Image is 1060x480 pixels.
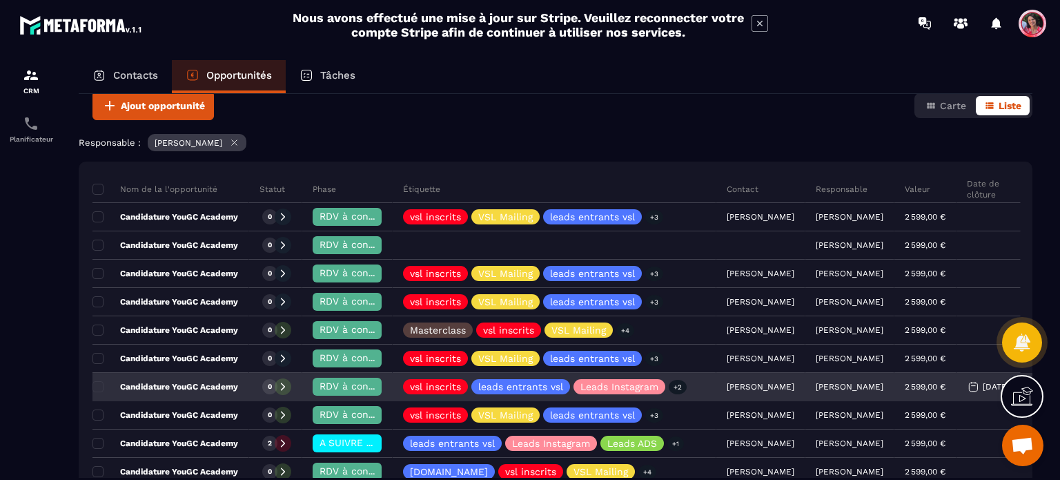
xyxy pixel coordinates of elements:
[905,297,945,307] p: 2 599,00 €
[638,465,656,479] p: +4
[550,297,635,307] p: leads entrants vsl
[505,467,556,477] p: vsl inscrits
[3,87,59,95] p: CRM
[940,100,966,111] span: Carte
[816,184,867,195] p: Responsable
[483,325,534,335] p: vsl inscrits
[816,410,883,420] p: [PERSON_NAME]
[905,325,945,335] p: 2 599,00 €
[92,381,238,392] p: Candidature YouGC Academy
[320,296,409,307] span: RDV à confimer ❓
[268,212,272,222] p: 0
[478,212,533,222] p: VSL Mailing
[3,135,59,143] p: Planificateur
[478,410,533,420] p: VSL Mailing
[645,408,663,423] p: +3
[268,325,272,335] p: 0
[92,240,238,251] p: Candidature YouGC Academy
[410,297,461,307] p: vsl inscrits
[478,354,533,363] p: VSL Mailing
[268,382,272,392] p: 0
[976,96,1030,115] button: Liste
[313,184,336,195] p: Phase
[268,354,272,363] p: 0
[580,382,658,392] p: Leads Instagram
[816,297,883,307] p: [PERSON_NAME]
[268,269,272,278] p: 0
[905,467,945,477] p: 2 599,00 €
[645,295,663,309] p: +3
[92,410,238,421] p: Candidature YouGC Academy
[92,353,238,364] p: Candidature YouGC Academy
[967,178,1010,200] p: Date de clôture
[816,212,883,222] p: [PERSON_NAME]
[816,325,883,335] p: [PERSON_NAME]
[512,439,590,448] p: Leads Instagram
[816,354,883,363] p: [PERSON_NAME]
[268,297,272,307] p: 0
[268,240,272,250] p: 0
[259,184,285,195] p: Statut
[403,184,440,195] p: Étiquette
[92,325,238,336] p: Candidature YouGC Academy
[983,382,1010,392] p: [DATE]
[816,439,883,448] p: [PERSON_NAME]
[410,325,466,335] p: Masterclass
[3,105,59,153] a: schedulerschedulerPlanificateur
[550,410,635,420] p: leads entrants vsl
[905,184,930,195] p: Valeur
[79,137,141,148] p: Responsable :
[320,409,409,420] span: RDV à confimer ❓
[667,436,684,451] p: +1
[905,212,945,222] p: 2 599,00 €
[905,410,945,420] p: 2 599,00 €
[550,269,635,278] p: leads entrants vsl
[206,69,272,81] p: Opportunités
[113,69,158,81] p: Contacts
[92,296,238,307] p: Candidature YouGC Academy
[816,240,883,250] p: [PERSON_NAME]
[917,96,974,115] button: Carte
[23,67,39,84] img: formation
[268,439,272,448] p: 2
[905,240,945,250] p: 2 599,00 €
[645,210,663,224] p: +3
[727,184,758,195] p: Contact
[92,466,238,477] p: Candidature YouGC Academy
[23,115,39,132] img: scheduler
[478,297,533,307] p: VSL Mailing
[92,268,238,279] p: Candidature YouGC Academy
[607,439,657,448] p: Leads ADS
[292,10,745,39] h2: Nous avons effectué une mise à jour sur Stripe. Veuillez reconnecter votre compte Stripe afin de ...
[999,100,1021,111] span: Liste
[410,467,488,477] p: [DOMAIN_NAME]
[320,352,409,363] span: RDV à confimer ❓
[79,60,172,93] a: Contacts
[478,382,563,392] p: leads entrants vsl
[155,138,222,148] p: [PERSON_NAME]
[550,212,635,222] p: leads entrants vsl
[19,12,144,37] img: logo
[92,91,214,120] button: Ajout opportunité
[551,325,606,335] p: VSL Mailing
[645,267,663,281] p: +3
[320,465,409,477] span: RDV à confimer ❓
[905,382,945,392] p: 2 599,00 €
[669,380,687,394] p: +2
[816,269,883,278] p: [PERSON_NAME]
[268,467,272,477] p: 0
[410,212,461,222] p: vsl inscrits
[320,437,378,448] span: A SUIVRE ⏳
[92,438,238,449] p: Candidature YouGC Academy
[550,354,635,363] p: leads entrants vsl
[320,267,409,278] span: RDV à confimer ❓
[478,269,533,278] p: VSL Mailing
[645,352,663,366] p: +3
[92,184,217,195] p: Nom de la l'opportunité
[320,381,409,392] span: RDV à confimer ❓
[320,69,355,81] p: Tâches
[573,467,628,477] p: VSL Mailing
[92,211,238,222] p: Candidature YouGC Academy
[320,211,409,222] span: RDV à confimer ❓
[816,467,883,477] p: [PERSON_NAME]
